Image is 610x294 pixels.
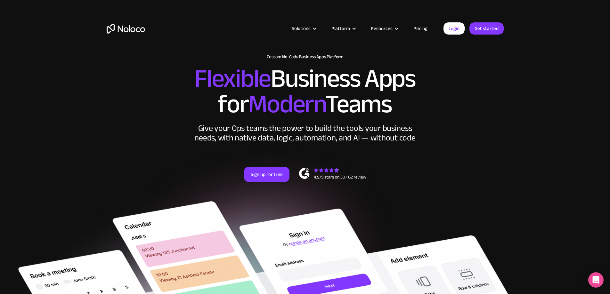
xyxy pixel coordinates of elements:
[292,24,311,33] div: Solutions
[194,55,271,102] span: Flexible
[469,22,504,35] a: Get started
[107,66,504,117] h2: Business Apps for Teams
[244,167,289,182] a: Sign up for free
[331,24,350,33] div: Platform
[371,24,393,33] div: Resources
[107,24,145,34] a: home
[363,24,405,33] div: Resources
[405,24,435,33] a: Pricing
[284,24,323,33] div: Solutions
[443,22,465,35] a: Login
[588,272,604,288] div: Open Intercom Messenger
[323,24,363,33] div: Platform
[193,123,417,143] div: Give your Ops teams the power to build the tools your business needs, with native data, logic, au...
[248,80,325,128] span: Modern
